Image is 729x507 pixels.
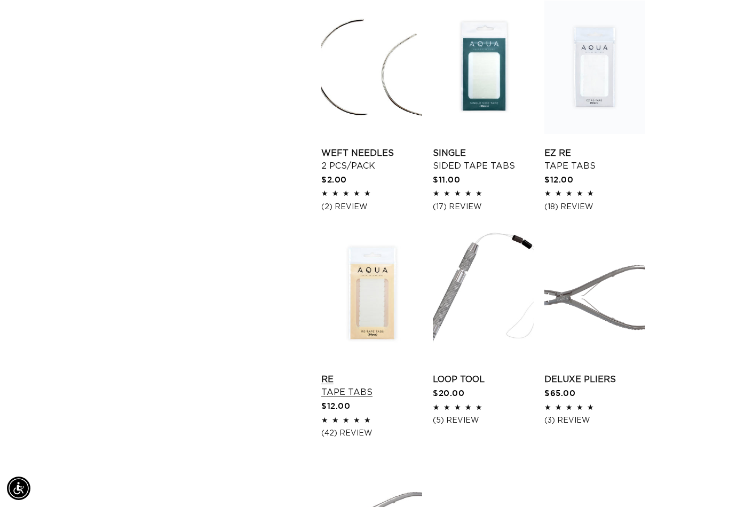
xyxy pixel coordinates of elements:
div: Accessibility Menu [7,477,30,500]
a: Deluxe Pliers [544,373,645,386]
a: Loop Tool [433,373,534,386]
iframe: Chat Widget [676,456,729,507]
a: Single Sided Tape Tabs [433,147,534,172]
a: Weft Needles 2 pcs/pack [321,147,422,172]
a: Re Tape Tabs [321,373,422,399]
a: EZ Re Tape Tabs [544,147,645,172]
